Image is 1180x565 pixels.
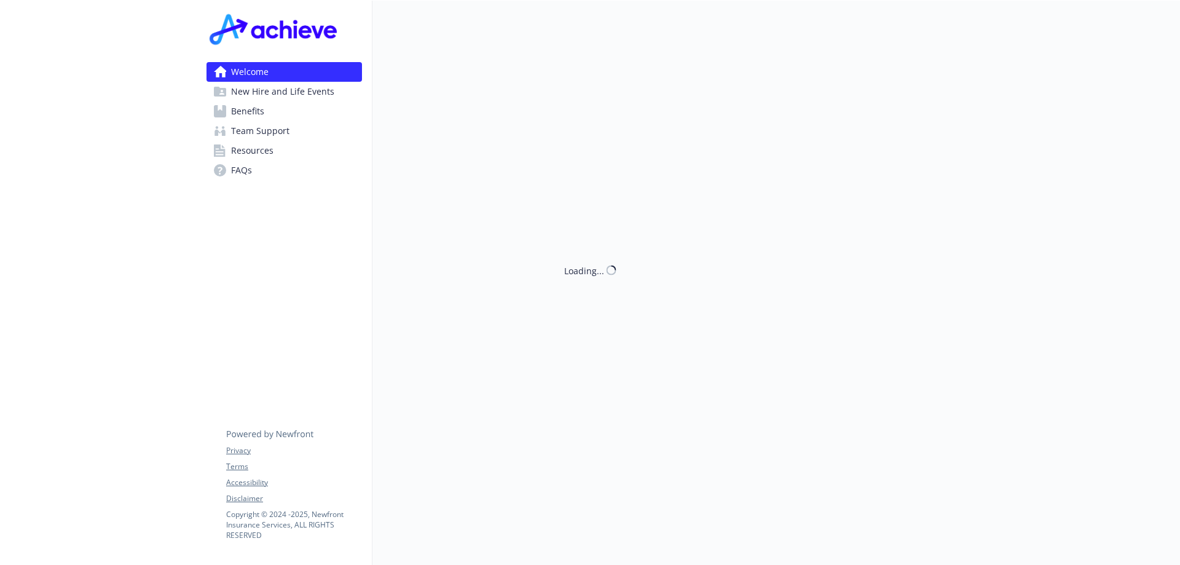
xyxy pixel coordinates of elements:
a: Welcome [206,62,362,82]
a: Privacy [226,445,361,456]
a: Resources [206,141,362,160]
a: Benefits [206,101,362,121]
a: Team Support [206,121,362,141]
a: Disclaimer [226,493,361,504]
a: Accessibility [226,477,361,488]
span: New Hire and Life Events [231,82,334,101]
span: FAQs [231,160,252,180]
span: Team Support [231,121,289,141]
span: Welcome [231,62,269,82]
a: FAQs [206,160,362,180]
div: Loading... [564,264,604,277]
a: Terms [226,461,361,472]
p: Copyright © 2024 - 2025 , Newfront Insurance Services, ALL RIGHTS RESERVED [226,509,361,540]
span: Resources [231,141,273,160]
span: Benefits [231,101,264,121]
a: New Hire and Life Events [206,82,362,101]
